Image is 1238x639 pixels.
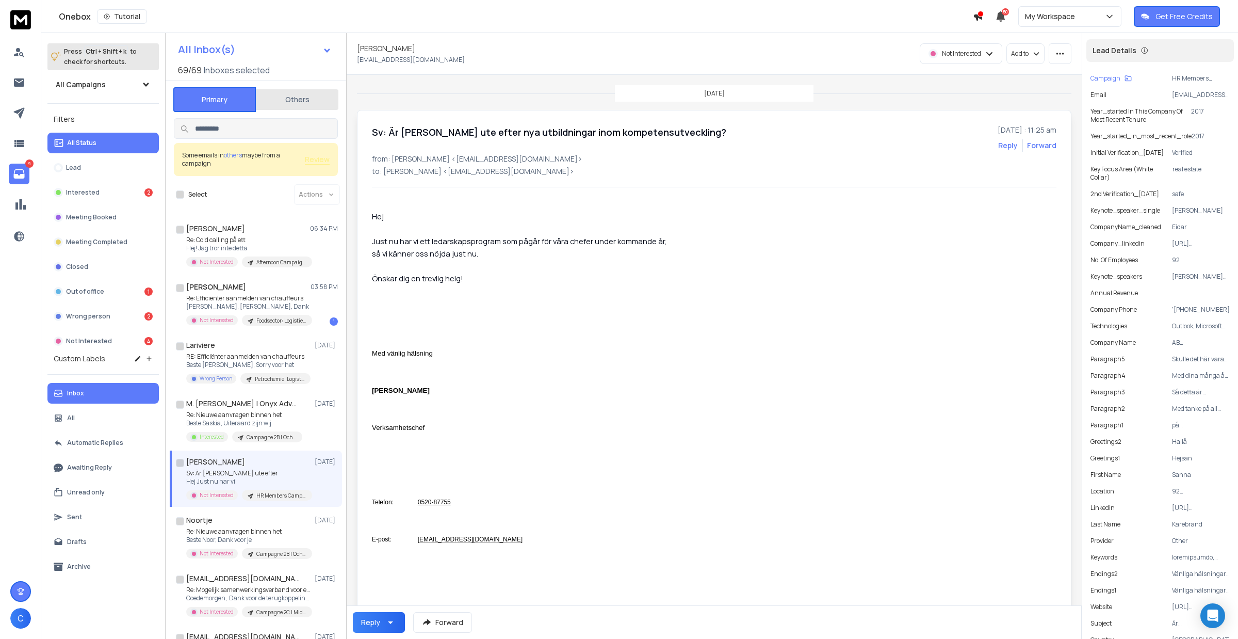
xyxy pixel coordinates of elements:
[372,536,392,543] span: E-post:
[1090,487,1114,496] p: location
[1011,50,1029,58] p: Add to
[186,586,310,594] p: Re: Mogelijk samenwerkingsverband voor erfrecht
[1172,471,1230,479] p: Sanna
[1002,8,1009,15] span: 50
[255,375,304,383] p: Petrochemie: Logistiek/Warehousing/SupplyChain/Operations
[1172,570,1230,578] p: Vänliga hälsningar från [GEOGRAPHIC_DATA]
[47,281,159,302] button: Out of office1
[47,306,159,327] button: Wrong person2
[173,87,256,112] button: Primary
[357,43,415,54] h1: [PERSON_NAME]
[1093,45,1136,56] p: Lead Details
[59,9,973,24] div: Onebox
[1090,553,1117,562] p: Keywords
[1027,140,1056,151] div: Forward
[84,45,128,57] span: Ctrl + Shift + k
[170,39,340,60] button: All Inbox(s)
[1090,132,1192,140] p: year_started_in_most_recent_role
[372,125,726,139] h1: Sv: Är [PERSON_NAME] ute efter nya utbildningar inom kompetensutveckling?
[1090,74,1132,83] button: Campaign
[1025,11,1079,22] p: My Workspace
[247,434,296,441] p: Campagne 2B | Ochtend: Huurrecht [GEOGRAPHIC_DATA], [GEOGRAPHIC_DATA], [GEOGRAPHIC_DATA] en [GEOG...
[186,419,302,427] p: Beste Saskia, Uiteraard zijn wij
[186,594,310,602] p: Goedemorgen, Dank voor de terugkoppeling. Fijn weekend. Met
[186,411,302,419] p: Re: Nieuwe aanvragen binnen het
[315,341,338,349] p: [DATE]
[1134,6,1220,27] button: Get Free Credits
[64,46,137,67] p: Press to check for shortcuts.
[413,612,472,633] button: Forward
[188,190,207,199] label: Select
[10,608,31,629] button: C
[47,112,159,126] h3: Filters
[144,337,153,345] div: 4
[1090,586,1116,595] p: Endings1
[1172,421,1230,429] p: på Framgångsakademin här. Kul att få kontakt med dig online. Jag såg att du har haft ansvaret för...
[67,389,84,397] p: Inbox
[186,573,300,584] h1: [EMAIL_ADDRESS][DOMAIN_NAME]
[67,139,96,147] p: All Status
[200,375,232,382] p: Wrong Person
[67,538,87,546] p: Drafts
[418,536,523,543] span: [EMAIL_ADDRESS][DOMAIN_NAME]
[1090,388,1125,396] p: Paragraph3
[1172,165,1230,182] p: real estate
[1172,454,1230,462] p: Hejsan
[1090,239,1145,248] p: company_linkedin
[1090,289,1138,297] p: Annual Revenue
[186,236,310,244] p: Re: Cold calling på ett
[1090,438,1121,446] p: Greetings2
[998,125,1056,135] p: [DATE] : 11:25 am
[186,294,310,302] p: Re: Efficiënter aanmelden van chauffeurs
[315,574,338,583] p: [DATE]
[330,317,338,326] div: 1
[186,361,310,369] p: Beste [PERSON_NAME], Sorry voor het
[182,151,305,168] div: Some emails in maybe from a campaign
[1172,504,1230,512] p: [URL][DOMAIN_NAME]
[1172,206,1230,215] p: [PERSON_NAME]
[66,188,100,197] p: Interested
[1090,223,1161,231] p: companyName_cleaned
[47,207,159,228] button: Meeting Booked
[204,64,270,76] h3: Inboxes selected
[66,263,88,271] p: Closed
[1090,504,1115,512] p: linkedin
[47,232,159,252] button: Meeting Completed
[315,400,338,408] p: [DATE]
[144,287,153,296] div: 1
[66,213,117,221] p: Meeting Booked
[67,513,82,521] p: Sent
[1090,74,1120,83] p: Campaign
[67,439,123,447] p: Automatic Replies
[66,287,104,296] p: Out of office
[256,317,306,325] p: Foodsector: Logistiek/Warehousing/SupplyChain/Operations
[1090,107,1191,124] p: year_started in this company of most recent tenure
[186,515,213,525] h1: Noortje
[47,556,159,577] button: Archive
[1200,603,1225,628] div: Open Intercom Messenger
[1090,619,1112,628] p: Subject
[1090,206,1160,215] p: Keynote_speaker_single
[256,492,306,500] p: HR Members Campaign | Whole Day
[67,414,75,422] p: All
[25,159,34,168] p: 9
[1090,322,1127,330] p: Technologies
[1172,91,1230,99] p: [EMAIL_ADDRESS][DOMAIN_NAME]
[1172,190,1230,198] p: safe
[200,316,234,324] p: Not Interested
[200,491,234,499] p: Not Interested
[372,166,1056,177] p: to: [PERSON_NAME] <[EMAIL_ADDRESS][DOMAIN_NAME]>
[47,457,159,478] button: Awaiting Reply
[224,151,242,159] span: others
[1172,322,1230,330] p: Outlook, Microsoft Office 365, CloudFlare Hosting, [DOMAIN_NAME], Mobile Friendly, Google Tag Man...
[418,499,451,506] a: 0520-87755
[372,211,384,221] span: Hej
[1090,256,1138,264] p: No. of Employees
[357,56,465,64] p: [EMAIL_ADDRESS][DOMAIN_NAME]
[1172,239,1230,248] p: [URL][DOMAIN_NAME]
[1090,405,1125,413] p: Paragraph2
[200,608,234,616] p: Not Interested
[1090,471,1121,479] p: First Name
[66,238,127,246] p: Meeting Completed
